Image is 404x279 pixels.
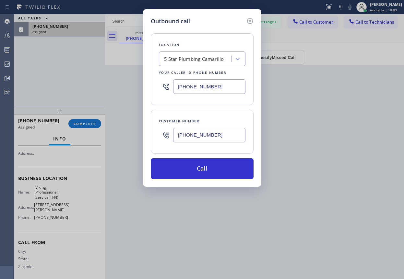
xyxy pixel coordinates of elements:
[173,128,245,142] input: (123) 456-7890
[159,41,245,48] div: Location
[151,17,190,26] h5: Outbound call
[164,55,224,63] div: 5 Star Plumbing Camarillo
[151,158,254,179] button: Call
[159,118,245,125] div: Customer number
[159,69,245,76] div: Your caller id phone number
[173,79,245,94] input: (123) 456-7890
